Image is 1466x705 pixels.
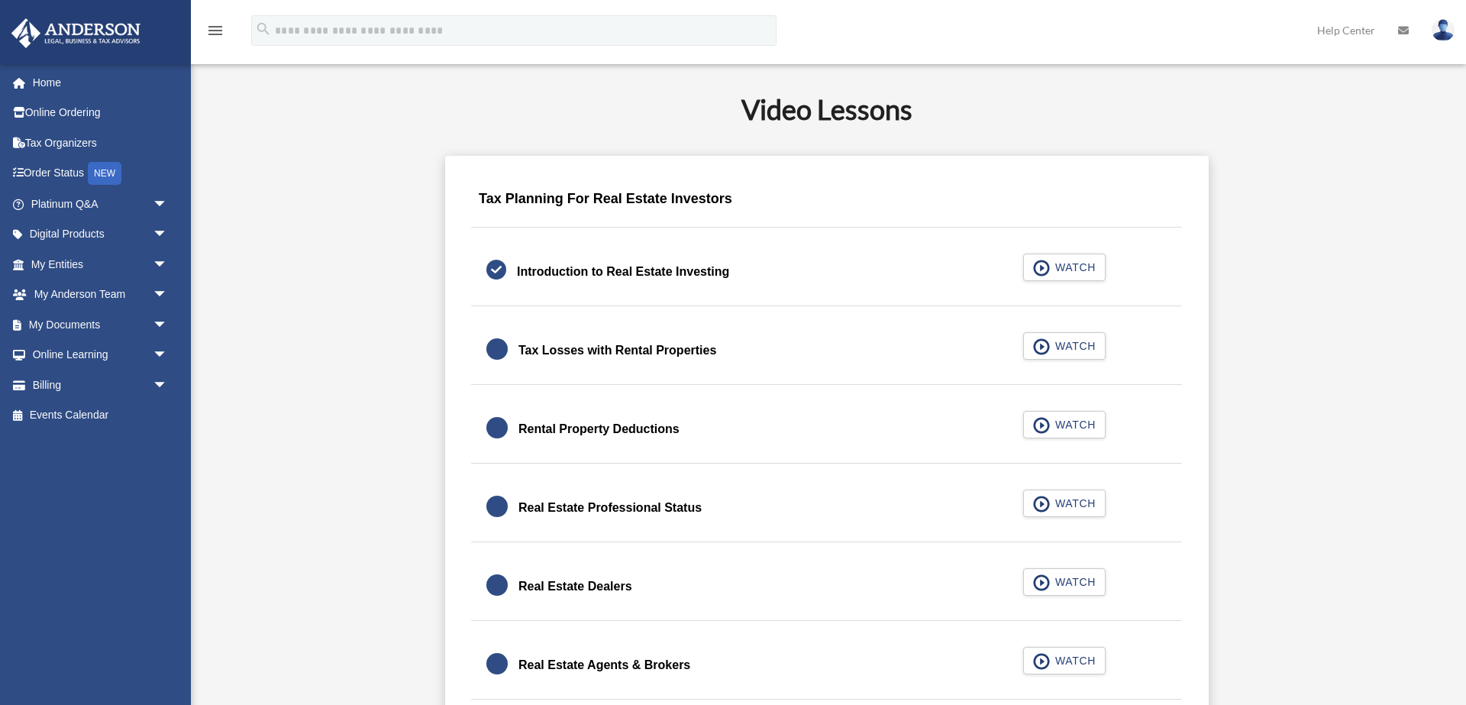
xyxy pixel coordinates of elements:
button: WATCH [1023,254,1106,281]
a: Online Learningarrow_drop_down [11,340,191,370]
div: Real Estate Dealers [518,576,632,597]
div: Introduction to Real Estate Investing [517,261,729,283]
a: Billingarrow_drop_down [11,370,191,400]
a: Tax Organizers [11,128,191,158]
button: WATCH [1023,411,1106,438]
span: arrow_drop_down [153,280,183,311]
span: arrow_drop_down [153,189,183,220]
a: Real Estate Dealers WATCH [486,568,1167,605]
div: Tax Losses with Rental Properties [518,340,716,361]
a: Rental Property Deductions WATCH [486,411,1167,448]
img: User Pic [1432,19,1455,41]
a: Order StatusNEW [11,158,191,189]
a: Digital Productsarrow_drop_down [11,219,191,250]
i: search [255,21,272,37]
a: Online Ordering [11,98,191,128]
div: Real Estate Professional Status [518,497,702,519]
div: Rental Property Deductions [518,419,680,440]
a: Introduction to Real Estate Investing WATCH [486,254,1167,290]
span: WATCH [1051,260,1096,275]
span: arrow_drop_down [153,370,183,401]
span: WATCH [1051,496,1096,511]
a: My Anderson Teamarrow_drop_down [11,280,191,310]
span: arrow_drop_down [153,340,183,371]
h2: Video Lessons [265,90,1388,128]
a: Platinum Q&Aarrow_drop_down [11,189,191,219]
span: WATCH [1051,653,1096,668]
a: My Documentsarrow_drop_down [11,309,191,340]
i: menu [206,21,224,40]
span: WATCH [1051,574,1096,590]
a: Home [11,67,191,98]
button: WATCH [1023,647,1106,674]
a: Real Estate Agents & Brokers WATCH [486,647,1167,684]
a: My Entitiesarrow_drop_down [11,249,191,280]
button: WATCH [1023,332,1106,360]
a: Events Calendar [11,400,191,431]
a: Real Estate Professional Status WATCH [486,490,1167,526]
a: menu [206,27,224,40]
button: WATCH [1023,490,1106,517]
img: Anderson Advisors Platinum Portal [7,18,145,48]
div: Tax Planning For Real Estate Investors [471,179,1182,228]
span: arrow_drop_down [153,219,183,251]
span: arrow_drop_down [153,309,183,341]
span: arrow_drop_down [153,249,183,280]
span: WATCH [1051,338,1096,354]
button: WATCH [1023,568,1106,596]
a: Tax Losses with Rental Properties WATCH [486,332,1167,369]
div: Real Estate Agents & Brokers [518,655,690,676]
div: NEW [88,162,121,185]
span: WATCH [1051,417,1096,432]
